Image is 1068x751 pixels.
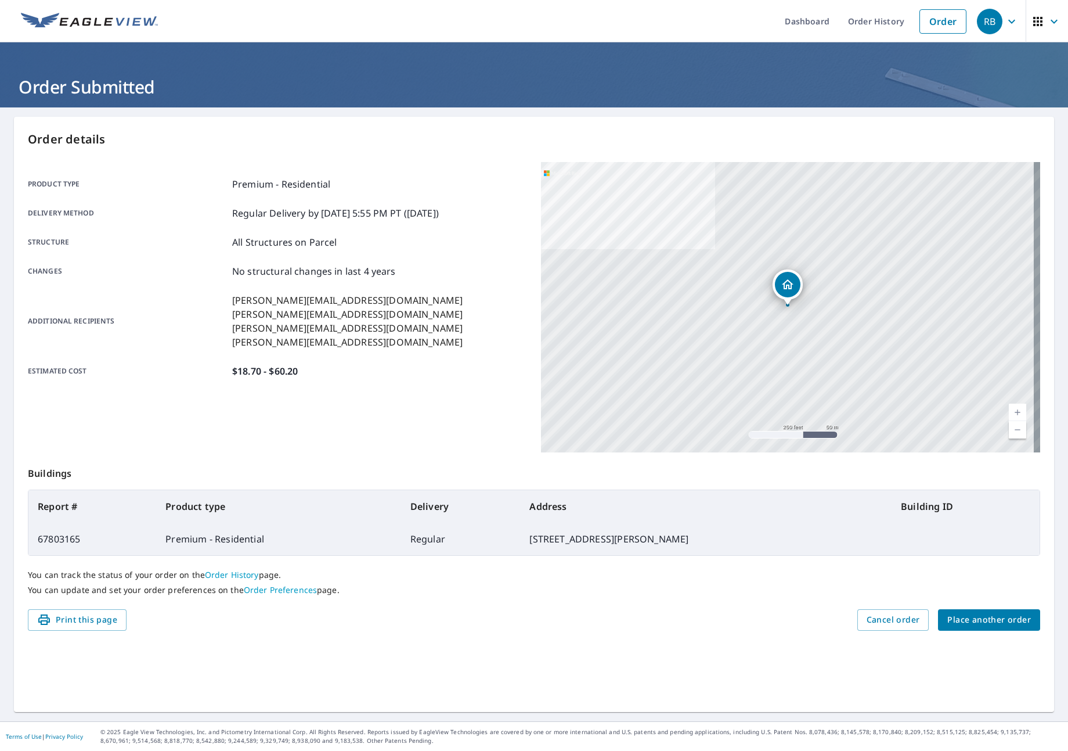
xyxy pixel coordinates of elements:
[919,9,966,34] a: Order
[773,270,803,306] div: Dropped pin, building 1, Residential property, 2520 NE Linden Pl Gresham, OR 97030
[28,235,228,249] p: Structure
[14,75,1054,99] h1: Order Submitted
[28,177,228,191] p: Product type
[892,490,1040,523] th: Building ID
[205,569,259,580] a: Order History
[28,264,228,278] p: Changes
[6,733,83,740] p: |
[1009,421,1026,439] a: Current Level 17, Zoom Out
[232,321,463,335] p: [PERSON_NAME][EMAIL_ADDRESS][DOMAIN_NAME]
[977,9,1002,34] div: RB
[232,293,463,307] p: [PERSON_NAME][EMAIL_ADDRESS][DOMAIN_NAME]
[520,523,892,555] td: [STREET_ADDRESS][PERSON_NAME]
[21,13,158,30] img: EV Logo
[28,293,228,349] p: Additional recipients
[6,732,42,741] a: Terms of Use
[28,585,1040,595] p: You can update and set your order preferences on the page.
[28,131,1040,148] p: Order details
[28,364,228,378] p: Estimated cost
[857,609,929,631] button: Cancel order
[45,732,83,741] a: Privacy Policy
[232,177,330,191] p: Premium - Residential
[867,613,920,627] span: Cancel order
[232,206,439,220] p: Regular Delivery by [DATE] 5:55 PM PT ([DATE])
[401,523,521,555] td: Regular
[28,452,1040,490] p: Buildings
[232,235,337,249] p: All Structures on Parcel
[28,523,156,555] td: 67803165
[244,584,317,595] a: Order Preferences
[28,609,127,631] button: Print this page
[156,523,400,555] td: Premium - Residential
[1009,404,1026,421] a: Current Level 17, Zoom In
[947,613,1031,627] span: Place another order
[232,307,463,321] p: [PERSON_NAME][EMAIL_ADDRESS][DOMAIN_NAME]
[520,490,892,523] th: Address
[156,490,400,523] th: Product type
[232,364,298,378] p: $18.70 - $60.20
[401,490,521,523] th: Delivery
[28,570,1040,580] p: You can track the status of your order on the page.
[232,335,463,349] p: [PERSON_NAME][EMAIL_ADDRESS][DOMAIN_NAME]
[37,613,117,627] span: Print this page
[28,206,228,220] p: Delivery method
[28,490,156,523] th: Report #
[232,264,396,278] p: No structural changes in last 4 years
[100,728,1062,745] p: © 2025 Eagle View Technologies, Inc. and Pictometry International Corp. All Rights Reserved. Repo...
[938,609,1040,631] button: Place another order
